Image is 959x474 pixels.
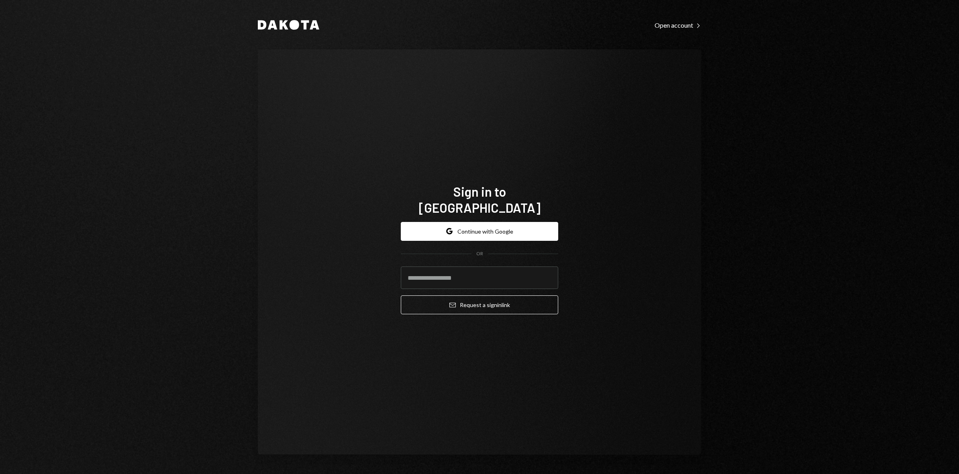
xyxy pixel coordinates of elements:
button: Continue with Google [401,222,558,241]
div: OR [476,250,483,257]
button: Request a signinlink [401,295,558,314]
h1: Sign in to [GEOGRAPHIC_DATA] [401,183,558,216]
div: Open account [655,21,701,29]
a: Open account [655,20,701,29]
